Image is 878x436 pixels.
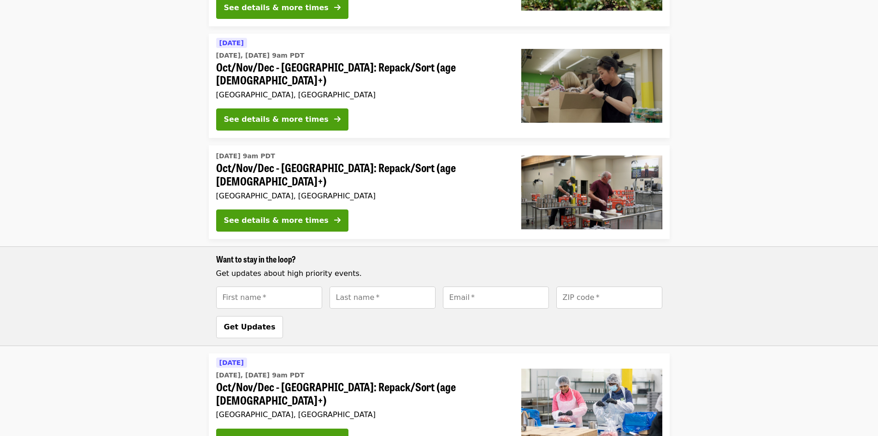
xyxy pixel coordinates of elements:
input: [object Object] [443,287,549,309]
div: See details & more times [224,2,329,13]
div: See details & more times [224,114,329,125]
time: [DATE] 9am PDT [216,151,275,161]
span: Get Updates [224,323,276,331]
i: arrow-right icon [334,115,341,124]
input: [object Object] [556,287,662,309]
a: See details for "Oct/Nov/Dec - Portland: Repack/Sort (age 8+)" [209,34,670,138]
input: [object Object] [216,287,322,309]
div: [GEOGRAPHIC_DATA], [GEOGRAPHIC_DATA] [216,410,507,419]
a: See details for "Oct/Nov/Dec - Portland: Repack/Sort (age 16+)" [209,145,670,239]
img: Oct/Nov/Dec - Portland: Repack/Sort (age 16+) organized by Oregon Food Bank [521,155,662,229]
div: [GEOGRAPHIC_DATA], [GEOGRAPHIC_DATA] [216,90,507,99]
button: See details & more times [216,209,348,232]
i: arrow-right icon [334,216,341,225]
time: [DATE], [DATE] 9am PDT [216,51,305,60]
button: Get Updates [216,316,283,338]
div: See details & more times [224,215,329,226]
span: Oct/Nov/Dec - [GEOGRAPHIC_DATA]: Repack/Sort (age [DEMOGRAPHIC_DATA]+) [216,60,507,87]
span: Oct/Nov/Dec - [GEOGRAPHIC_DATA]: Repack/Sort (age [DEMOGRAPHIC_DATA]+) [216,161,507,188]
button: See details & more times [216,108,348,131]
img: Oct/Nov/Dec - Portland: Repack/Sort (age 8+) organized by Oregon Food Bank [521,49,662,123]
div: [GEOGRAPHIC_DATA], [GEOGRAPHIC_DATA] [216,191,507,200]
span: Oct/Nov/Dec - [GEOGRAPHIC_DATA]: Repack/Sort (age [DEMOGRAPHIC_DATA]+) [216,380,507,407]
input: [object Object] [330,287,436,309]
time: [DATE], [DATE] 9am PDT [216,370,305,380]
i: arrow-right icon [334,3,341,12]
span: Want to stay in the loop? [216,253,296,265]
span: [DATE] [219,359,244,366]
span: [DATE] [219,39,244,47]
span: Get updates about high priority events. [216,269,362,278]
